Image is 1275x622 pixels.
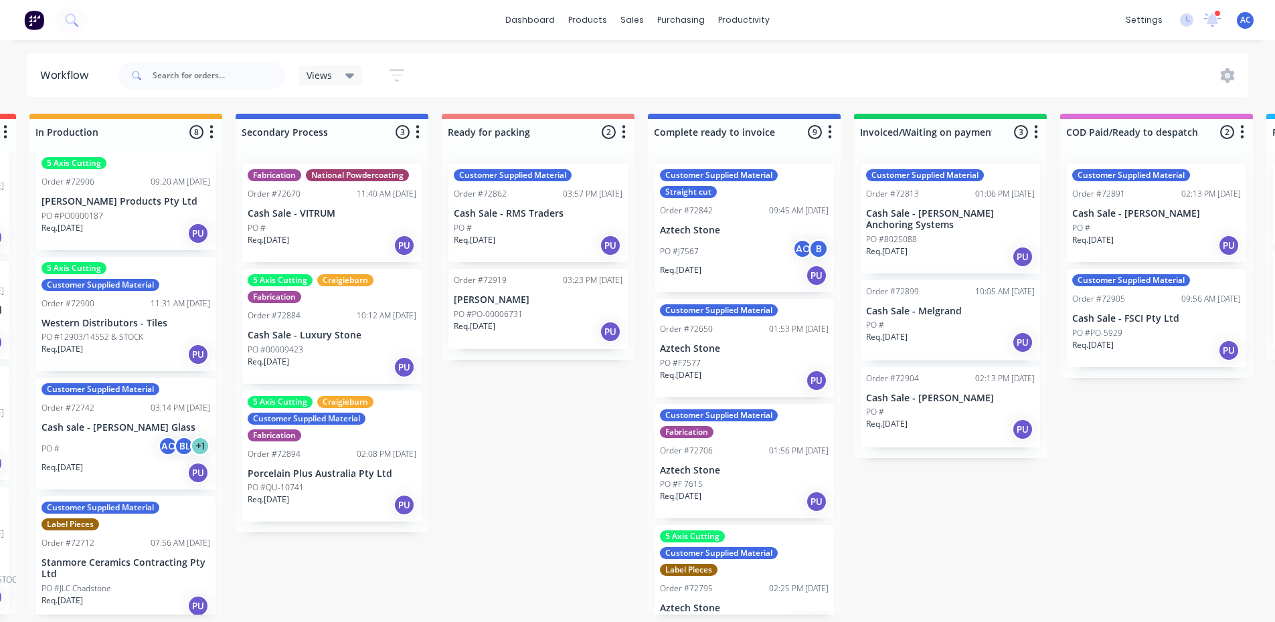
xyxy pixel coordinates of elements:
div: PU [600,235,621,256]
div: Customer Supplied Material [454,169,572,181]
div: Fabrication [660,426,713,438]
p: PO # [41,443,60,455]
div: 03:57 PM [DATE] [563,188,622,200]
div: Customer Supplied MaterialOrder #7286203:57 PM [DATE]Cash Sale - RMS TradersPO #Req.[DATE]PU [448,164,628,262]
div: 01:06 PM [DATE] [975,188,1035,200]
div: 5 Axis Cutting [660,530,725,542]
p: PO #JLC Chadstone [41,583,111,595]
div: Customer Supplied MaterialFabricationOrder #7270601:56 PM [DATE]Aztech StonePO #F 7615Req.[DATE]PU [655,404,834,519]
input: Search for orders... [153,62,285,89]
div: PU [600,321,621,342]
div: Workflow [40,68,95,84]
p: PO #PO-00006731 [454,308,523,320]
p: Cash sale - [PERSON_NAME] Glass [41,422,210,433]
div: productivity [711,10,776,30]
div: 01:53 PM [DATE] [769,323,829,335]
div: Craigieburn [317,274,373,286]
div: 02:13 PM [DATE] [1181,188,1241,200]
p: PO #12903/14552 & STOCK [41,331,143,343]
p: PO # [1072,222,1090,234]
div: Order #72795 [660,583,713,595]
p: Req. [DATE] [454,234,495,246]
div: Customer Supplied Material [248,413,365,425]
div: PU [394,356,415,378]
div: National Powdercoating [306,169,409,181]
div: Fabrication [248,291,301,303]
p: Req. [DATE] [866,418,908,430]
p: PO #00009423 [248,344,303,356]
div: 02:08 PM [DATE] [357,448,416,460]
p: Req. [DATE] [454,320,495,332]
span: AC [1240,14,1251,26]
div: Order #72650 [660,323,713,335]
div: 03:23 PM [DATE] [563,274,622,286]
p: PO # [248,222,266,234]
div: 5 Axis CuttingOrder #7290609:20 AM [DATE][PERSON_NAME] Products Pty LtdPO #PO0000187Req.[DATE]PU [36,152,216,250]
div: 02:25 PM [DATE] [769,583,829,595]
div: purchasing [651,10,711,30]
div: Customer Supplied Material [41,383,159,395]
p: Cash Sale - [PERSON_NAME] [1072,208,1241,219]
div: PU [394,235,415,256]
div: Fabrication [248,429,301,441]
div: PU [806,370,827,391]
p: Req. [DATE] [248,494,289,506]
div: Customer Supplied Material [41,279,159,291]
div: 5 Axis Cutting [248,274,313,286]
p: PO #F7577 [660,357,701,369]
div: 10:05 AM [DATE] [975,286,1035,298]
p: PO #J7567 [660,245,699,257]
p: PO #QU-10741 [248,482,304,494]
p: Cash Sale - FSCI Pty Ltd [1072,313,1241,324]
p: Aztech Stone [660,603,829,614]
div: PU [187,595,209,617]
div: 09:45 AM [DATE] [769,205,829,217]
div: Customer Supplied Material [660,409,778,421]
div: Order #72891 [1072,188,1125,200]
div: Order #72712 [41,537,94,549]
span: Views [307,68,332,82]
p: Req. [DATE] [866,245,908,257]
p: Req. [DATE] [866,331,908,343]
p: [PERSON_NAME] [454,294,622,306]
p: Req. [DATE] [660,369,701,381]
div: Order #72906 [41,176,94,188]
div: Order #7289910:05 AM [DATE]Cash Sale - MelgrandPO #Req.[DATE]PU [861,280,1040,360]
p: Cash Sale - Luxury Stone [248,330,416,341]
div: Fabrication [248,169,301,181]
p: Cash Sale - Melgrand [866,306,1035,317]
p: Req. [DATE] [248,356,289,368]
div: Customer Supplied Material [660,169,778,181]
p: Req. [DATE] [248,234,289,246]
div: Order #72899 [866,286,919,298]
div: Customer Supplied MaterialOrder #7274203:14 PM [DATE]Cash sale - [PERSON_NAME] GlassPO #ACBL+1Req... [36,378,216,490]
div: Order #72813 [866,188,919,200]
p: PO #F 7615 [660,478,703,490]
div: B [809,239,829,259]
div: Order #7290402:13 PM [DATE]Cash Sale - [PERSON_NAME]PO #Req.[DATE]PU [861,367,1040,447]
div: Label Pieces [660,564,717,576]
div: 5 Axis CuttingCraigieburnFabricationOrder #7288410:12 AM [DATE]Cash Sale - Luxury StonePO #000094... [242,269,422,384]
p: Cash Sale - [PERSON_NAME] [866,393,1035,404]
div: PU [1012,246,1033,268]
div: Customer Supplied MaterialOrder #7265001:53 PM [DATE]Aztech StonePO #F7577Req.[DATE]PU [655,299,834,397]
div: PU [394,494,415,516]
div: Order #7291903:23 PM [DATE][PERSON_NAME]PO #PO-00006731Req.[DATE]PU [448,269,628,349]
div: Customer Supplied Material [1072,274,1190,286]
div: Order #72670 [248,188,301,200]
p: Cash Sale - [PERSON_NAME] Anchoring Systems [866,208,1035,231]
div: PU [187,462,209,484]
p: Cash Sale - RMS Traders [454,208,622,219]
div: 5 Axis Cutting [41,262,106,274]
div: 5 Axis CuttingCustomer Supplied MaterialOrder #7290011:31 AM [DATE]Western Distributors - TilesPO... [36,257,216,372]
div: Customer Supplied Material [1072,169,1190,181]
p: Req. [DATE] [1072,234,1114,246]
div: Order #72884 [248,310,301,322]
div: Order #72905 [1072,293,1125,305]
div: Label Pieces [41,518,99,530]
div: 11:40 AM [DATE] [357,188,416,200]
div: Customer Supplied Material [866,169,984,181]
p: PO # [866,406,884,418]
div: Straight cut [660,186,717,198]
div: 09:20 AM [DATE] [151,176,210,188]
